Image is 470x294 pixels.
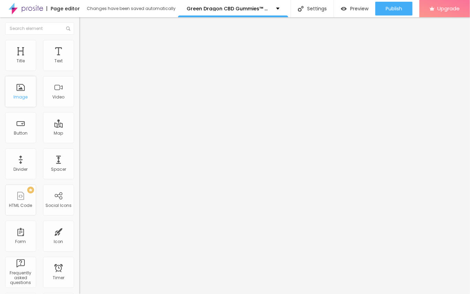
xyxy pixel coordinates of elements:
[54,131,63,136] div: Map
[298,6,304,12] img: Icone
[51,167,66,172] div: Spacer
[45,203,72,208] div: Social Icons
[54,59,63,63] div: Text
[15,239,26,244] div: Form
[386,6,402,11] span: Publish
[17,59,25,63] div: Title
[54,239,63,244] div: Icon
[79,17,470,294] iframe: Editor
[375,2,412,15] button: Publish
[14,167,28,172] div: Divider
[46,6,80,11] div: Page editor
[87,7,176,11] div: Changes have been saved automatically
[66,27,70,31] img: Icone
[350,6,368,11] span: Preview
[341,6,347,12] img: view-1.svg
[187,6,271,11] p: Green Dragon CBD Gummies™ Official Website
[53,95,65,99] div: Video
[334,2,375,15] button: Preview
[14,131,28,136] div: Button
[437,6,460,11] span: Upgrade
[53,275,64,280] div: Timer
[14,95,28,99] div: Image
[7,271,34,285] div: Frequently asked questions
[9,203,32,208] div: HTML Code
[5,22,74,35] input: Search element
